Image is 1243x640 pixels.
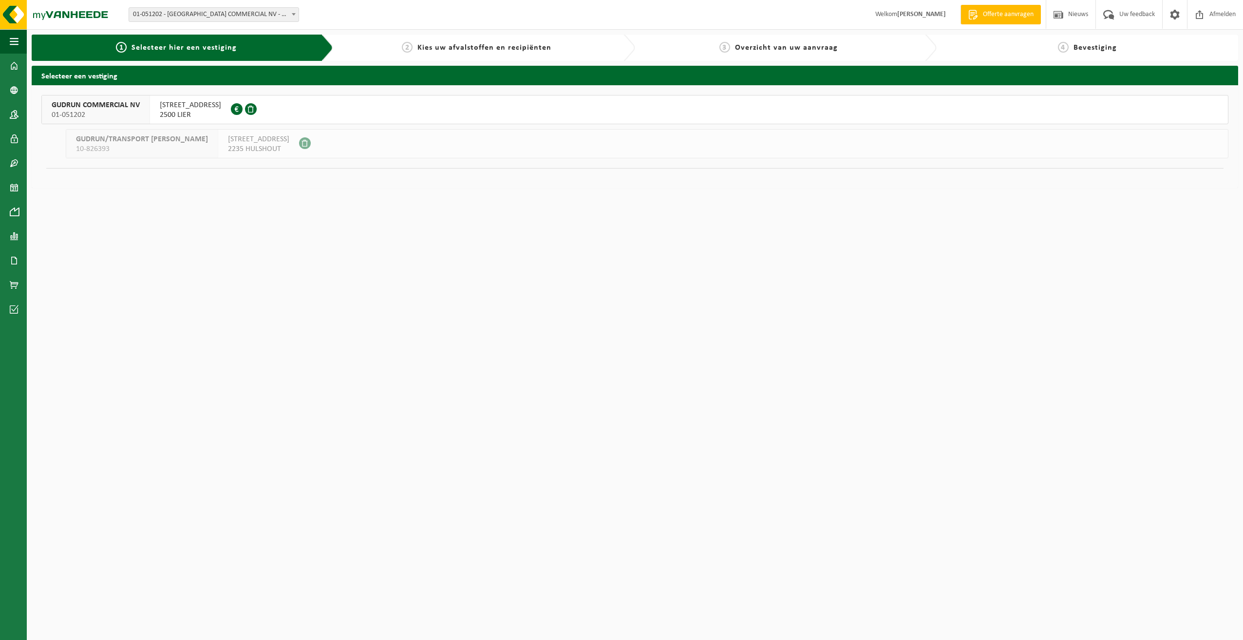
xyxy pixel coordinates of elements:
[1058,42,1069,53] span: 4
[228,134,289,144] span: [STREET_ADDRESS]
[52,110,140,120] span: 01-051202
[129,8,299,21] span: 01-051202 - GUDRUN COMMERCIAL NV - LIER
[719,42,730,53] span: 3
[129,7,299,22] span: 01-051202 - GUDRUN COMMERCIAL NV - LIER
[32,66,1238,85] h2: Selecteer een vestiging
[402,42,413,53] span: 2
[76,134,208,144] span: GUDRUN/TRANSPORT [PERSON_NAME]
[735,44,838,52] span: Overzicht van uw aanvraag
[116,42,127,53] span: 1
[228,144,289,154] span: 2235 HULSHOUT
[897,11,946,18] strong: [PERSON_NAME]
[417,44,551,52] span: Kies uw afvalstoffen en recipiënten
[960,5,1041,24] a: Offerte aanvragen
[41,95,1228,124] button: GUDRUN COMMERCIAL NV 01-051202 [STREET_ADDRESS]2500 LIER
[132,44,237,52] span: Selecteer hier een vestiging
[160,110,221,120] span: 2500 LIER
[160,100,221,110] span: [STREET_ADDRESS]
[980,10,1036,19] span: Offerte aanvragen
[1073,44,1117,52] span: Bevestiging
[52,100,140,110] span: GUDRUN COMMERCIAL NV
[76,144,208,154] span: 10-826393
